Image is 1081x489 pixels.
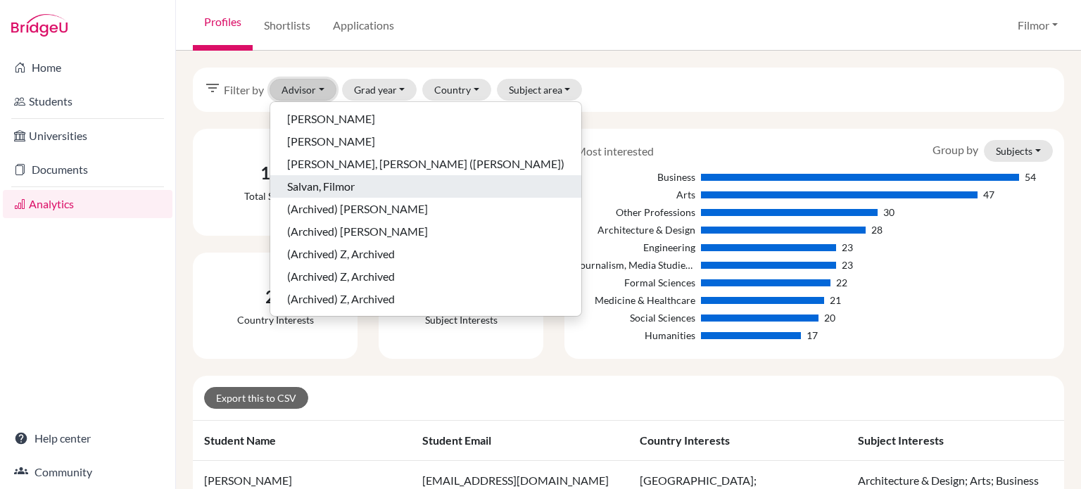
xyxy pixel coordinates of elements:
span: (Archived) [PERSON_NAME] [287,201,428,217]
button: (Archived) Z, Archived [270,243,581,265]
button: [PERSON_NAME] [270,130,581,153]
button: Subject area [497,79,583,101]
div: 23 [842,258,853,272]
div: 20 [824,310,835,325]
button: Subjects [984,140,1053,162]
a: Documents [3,155,172,184]
button: (Archived) Z, Archived [270,265,581,288]
div: 28 [871,222,883,237]
i: filter_list [204,80,221,96]
button: Filmor [1011,12,1064,39]
button: Grad year [342,79,417,101]
div: 23 [842,240,853,255]
div: Formal Sciences [576,275,695,290]
button: (Archived) [PERSON_NAME] [270,220,581,243]
span: Filter by [224,82,264,99]
button: [PERSON_NAME], [PERSON_NAME] ([PERSON_NAME]) [270,153,581,175]
span: [PERSON_NAME] [287,110,375,127]
span: (Archived) Z, Archived [287,246,395,262]
div: Architecture & Design [576,222,695,237]
button: (Archived) Z, Archived [270,288,581,310]
a: Universities [3,122,172,150]
button: Salvan, Filmor [270,175,581,198]
div: 17 [807,328,818,343]
div: 21 [830,293,841,307]
a: Students [3,87,172,115]
a: Community [3,458,172,486]
div: Journalism, Media Studies & Communication [576,258,695,272]
div: Subject interests [425,312,498,327]
span: (Archived) [PERSON_NAME] [287,223,428,240]
button: Advisor [270,79,336,101]
span: [PERSON_NAME] [287,133,375,150]
div: Total students [244,189,306,203]
div: Medicine & Healthcare [576,293,695,307]
div: Group by [922,140,1063,162]
span: Salvan, Filmor [287,178,355,195]
div: 27 [237,284,314,310]
div: 47 [983,187,994,202]
div: Business [576,170,695,184]
th: Country interests [628,421,847,461]
div: 153 [244,160,306,186]
div: 54 [1025,170,1036,184]
div: Social Sciences [576,310,695,325]
div: Most interested [565,143,664,160]
div: Engineering [576,240,695,255]
a: Analytics [3,190,172,218]
div: Advisor [270,101,582,317]
div: Arts [576,187,695,202]
button: Country [422,79,491,101]
div: 30 [883,205,894,220]
span: (Archived) Z, Archived [287,291,395,307]
th: Student name [193,421,411,461]
a: Export this to CSV [204,387,308,409]
div: Humanities [576,328,695,343]
div: 22 [836,275,847,290]
button: (Archived) [PERSON_NAME] [270,198,581,220]
div: Other Professions [576,205,695,220]
span: [PERSON_NAME], [PERSON_NAME] ([PERSON_NAME]) [287,155,564,172]
a: Home [3,53,172,82]
th: Student email [411,421,629,461]
th: Subject interests [847,421,1065,461]
div: Country interests [237,312,314,327]
a: Help center [3,424,172,452]
button: [PERSON_NAME] [270,108,581,130]
span: (Archived) Z, Archived [287,268,395,285]
img: Bridge-U [11,14,68,37]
